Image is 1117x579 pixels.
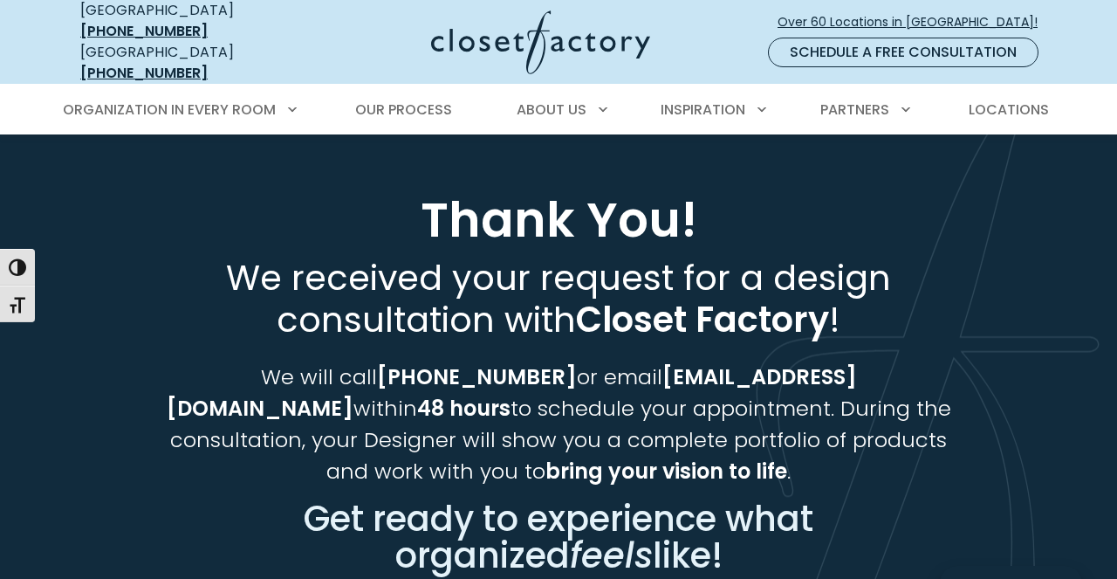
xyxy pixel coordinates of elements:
span: We will call or email within to schedule your appointment. During the consultation, your Designer... [167,362,951,486]
img: Closet Factory Logo [431,10,650,74]
span: About Us [517,100,586,120]
strong: 48 hours [417,394,511,423]
a: Over 60 Locations in [GEOGRAPHIC_DATA]! [777,7,1052,38]
a: Schedule a Free Consultation [768,38,1038,67]
strong: [PHONE_NUMBER] [377,362,577,391]
span: We received your request for a design consultation with ! [226,253,891,344]
span: Inspiration [661,100,745,120]
span: Organization in Every Room [63,100,276,120]
strong: bring your vision to life [545,457,787,486]
span: Partners [820,100,889,120]
strong: Closet Factory [576,295,829,344]
span: Our Process [355,100,452,120]
div: [GEOGRAPHIC_DATA] [80,42,294,84]
span: Locations [969,100,1049,120]
span: Over 60 Locations in [GEOGRAPHIC_DATA]! [778,13,1052,31]
a: [PHONE_NUMBER] [80,21,208,41]
nav: Primary Menu [51,86,1066,134]
a: [PHONE_NUMBER] [80,63,208,83]
h1: Thank You! [77,190,1040,250]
